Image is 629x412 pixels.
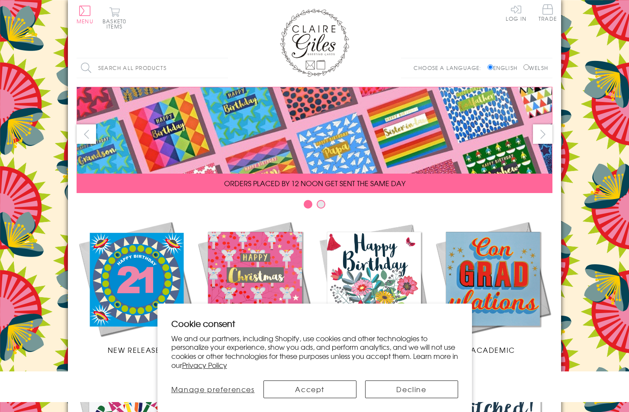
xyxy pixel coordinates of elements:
a: Christmas [196,219,314,355]
span: New Releases [108,345,164,355]
input: Search all products [77,58,228,78]
span: Academic [471,345,515,355]
button: Carousel Page 1 (Current Slide) [304,200,312,209]
button: Manage preferences [171,380,255,398]
button: Decline [365,380,458,398]
p: Choose a language: [414,64,486,72]
a: Birthdays [314,219,433,355]
input: English [488,64,493,70]
img: Claire Giles Greetings Cards [280,9,349,77]
button: Menu [77,6,93,24]
span: Menu [77,17,93,25]
a: New Releases [77,219,196,355]
div: Carousel Pagination [77,200,552,213]
button: Accept [263,380,356,398]
h2: Cookie consent [171,317,458,330]
button: Carousel Page 2 [317,200,325,209]
button: prev [77,124,96,144]
p: We and our partners, including Shopify, use cookies and other technologies to personalize your ex... [171,334,458,370]
label: Welsh [523,64,548,72]
span: 0 items [106,17,126,30]
button: Basket0 items [103,7,126,29]
a: Trade [539,4,557,23]
label: English [488,64,522,72]
span: Trade [539,4,557,21]
button: next [533,124,552,144]
input: Search [219,58,228,78]
a: Academic [433,219,552,355]
span: ORDERS PLACED BY 12 NOON GET SENT THE SAME DAY [224,178,405,188]
input: Welsh [523,64,529,70]
a: Log In [506,4,526,21]
a: Privacy Policy [182,360,227,370]
span: Manage preferences [171,384,255,394]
